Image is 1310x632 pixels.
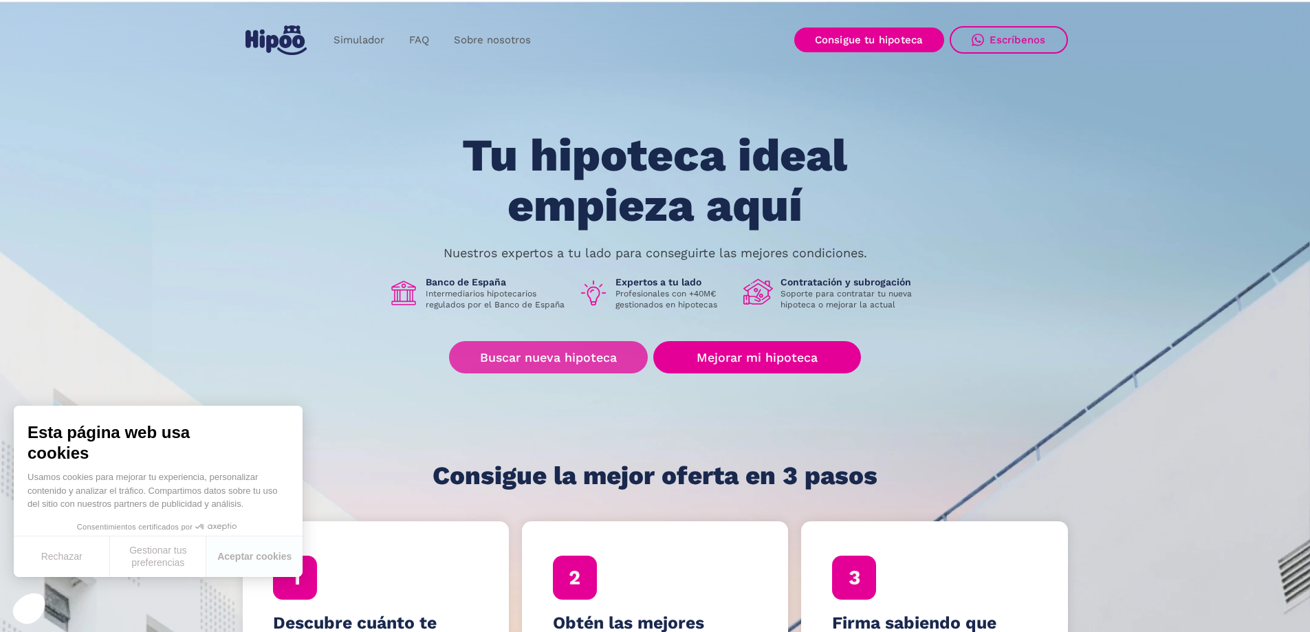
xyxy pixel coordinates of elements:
[441,27,543,54] a: Sobre nosotros
[449,341,648,373] a: Buscar nueva hipoteca
[615,288,732,310] p: Profesionales con +40M€ gestionados en hipotecas
[653,341,860,373] a: Mejorar mi hipoteca
[433,462,877,490] h1: Consigue la mejor oferta en 3 pasos
[321,27,397,54] a: Simulador
[794,28,944,52] a: Consigue tu hipoteca
[243,20,310,61] a: home
[397,27,441,54] a: FAQ
[444,248,867,259] p: Nuestros expertos a tu lado para conseguirte las mejores condiciones.
[394,131,915,230] h1: Tu hipoteca ideal empieza aquí
[426,276,567,288] h1: Banco de España
[990,34,1046,46] div: Escríbenos
[615,276,732,288] h1: Expertos a tu lado
[426,288,567,310] p: Intermediarios hipotecarios regulados por el Banco de España
[780,288,922,310] p: Soporte para contratar tu nueva hipoteca o mejorar la actual
[950,26,1068,54] a: Escríbenos
[780,276,922,288] h1: Contratación y subrogación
